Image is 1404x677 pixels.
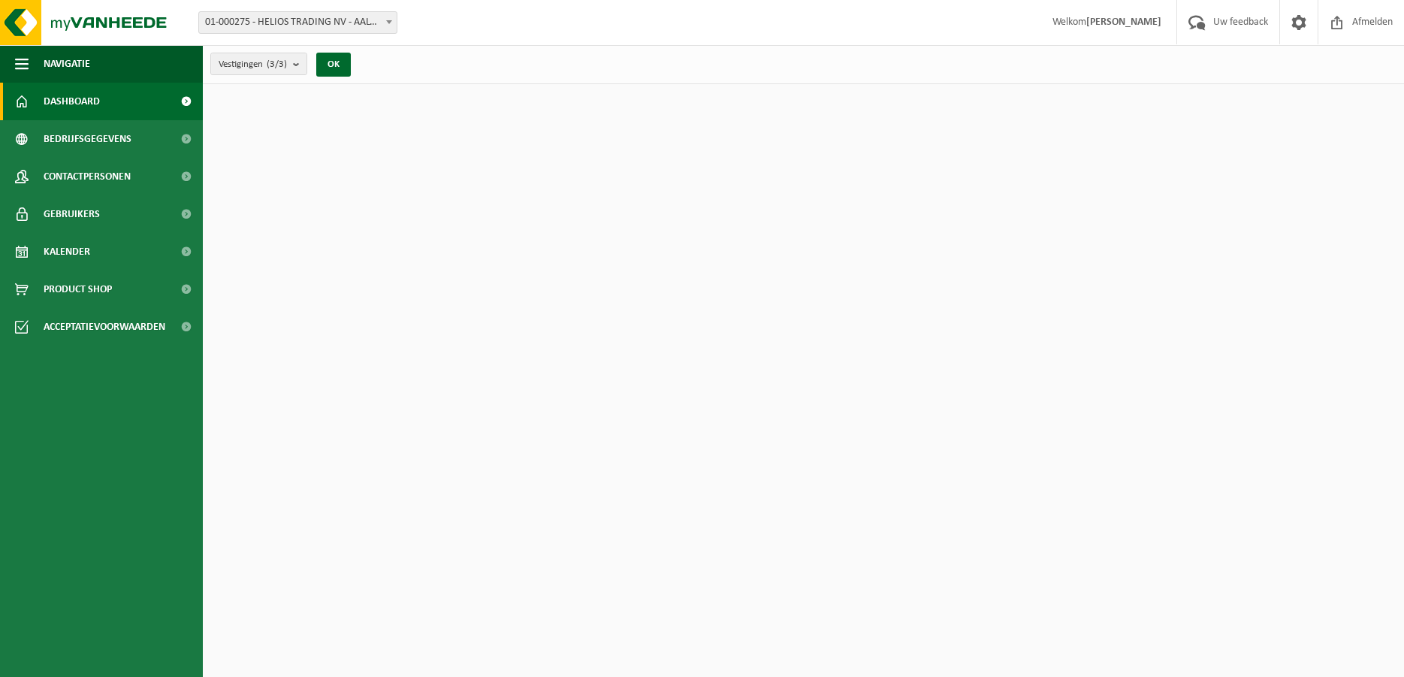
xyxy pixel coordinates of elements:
[44,83,100,120] span: Dashboard
[316,53,351,77] button: OK
[44,158,131,195] span: Contactpersonen
[198,11,397,34] span: 01-000275 - HELIOS TRADING NV - AALTER
[267,59,287,69] count: (3/3)
[219,53,287,76] span: Vestigingen
[44,195,100,233] span: Gebruikers
[1086,17,1161,28] strong: [PERSON_NAME]
[44,45,90,83] span: Navigatie
[8,644,251,677] iframe: chat widget
[44,270,112,308] span: Product Shop
[44,308,165,346] span: Acceptatievoorwaarden
[210,53,307,75] button: Vestigingen(3/3)
[44,120,131,158] span: Bedrijfsgegevens
[44,233,90,270] span: Kalender
[199,12,397,33] span: 01-000275 - HELIOS TRADING NV - AALTER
